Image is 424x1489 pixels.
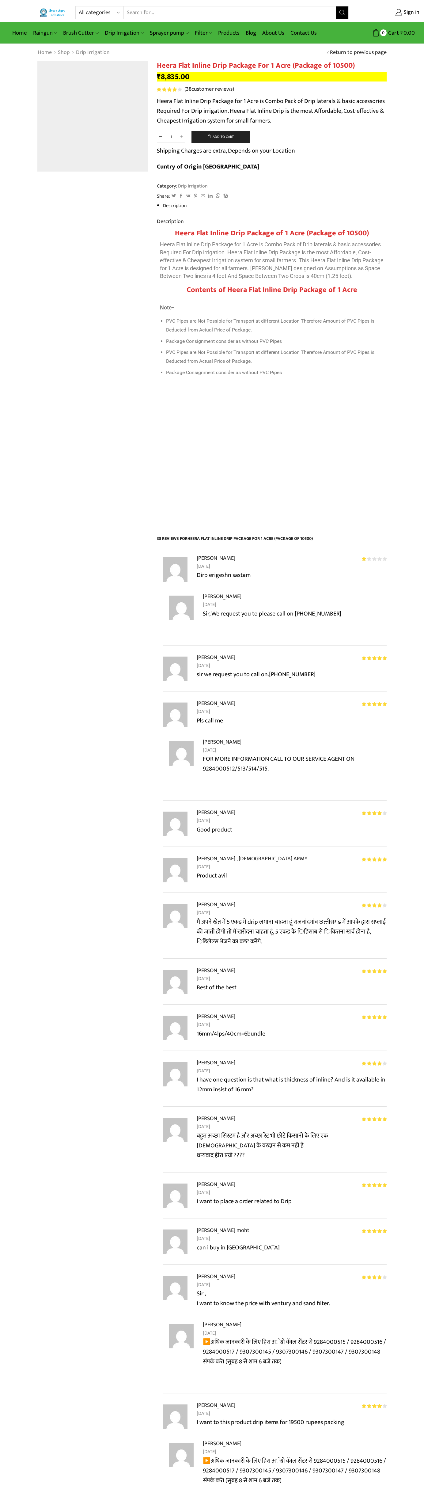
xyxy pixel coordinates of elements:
div: Rated 5 out of 5 [362,857,387,862]
a: Sign in [358,7,419,18]
strong: [PERSON_NAME] moht [197,1226,249,1235]
p: I have one question is that what is thickness of inline? And is it available in 12mm insist of 16... [197,1075,387,1094]
strong: [PERSON_NAME] [197,966,235,975]
time: [DATE] [197,708,387,716]
time: [DATE] [197,975,387,983]
span: Share: [157,193,170,200]
span: Rated out of 5 [362,969,387,973]
a: Blog [243,26,259,40]
bdi: 8,835.00 [157,70,190,83]
b: Cuntry of Origin [GEOGRAPHIC_DATA] [157,161,259,172]
span: Description [163,202,187,210]
a: (38customer reviews) [184,85,234,93]
p: FOR MORE INFORMATION CALL TO OUR SERVICE AGENT ON 9284000512/513/514/515. [203,754,387,774]
strong: [PERSON_NAME] [197,808,235,817]
time: [DATE] [197,563,387,570]
a: Brush Cutter [60,26,101,40]
p: Best of the best [197,983,387,992]
span: Rated out of 5 [362,1117,387,1121]
p: sir we request you to call on.[PHONE_NUMBER] [197,669,387,679]
div: Rated 5 out of 5 [362,656,387,660]
span: Rated out of 5 [362,903,382,907]
a: Description [157,217,184,226]
a: Home [37,49,52,57]
bdi: 0.00 [400,28,415,38]
a: Return to previous page [330,49,387,57]
time: [DATE] [203,1448,387,1456]
p: Heera Flat Inline Drip Package for 1 Acre is Combo Pack of Drip laterals & basic accessories Requ... [160,241,384,280]
p: मैं अपने खेत में 5 एकड में drip लगाना चाहता हूं राजनांदगांव छत्‍तीसगढ में आपके द्वारा सप्‍लाई की ... [197,917,387,946]
div: Rated 4 out of 5 [362,811,387,815]
strong: Heera Flat Inline Drip Package of 1 Acre (Package of 10500) [175,227,369,239]
time: [DATE] [203,746,387,754]
strong: [PERSON_NAME] [197,1272,235,1281]
li: PVC Pipes are Not Possible for Transport at different Location Therefore Amount of PVC Pipes is D... [166,348,384,366]
span: 0 [380,29,387,36]
p: Product avil [197,871,387,881]
time: [DATE] [197,662,387,670]
p: Good product [197,825,387,835]
p: Sir, We request you to please call on [PHONE_NUMBER] [203,609,387,619]
strong: Note- [160,304,174,311]
span: Rated out of 5 [362,857,387,862]
h1: Heera Flat Inline Drip Package For 1 Acre (Package of 10500) [157,61,387,70]
p: बहुत अच्छा सिस्टम है और अच्छा रेट भी छोटे किसानों के लिए एक [DEMOGRAPHIC_DATA] के वरदान से कम नही... [197,1131,387,1160]
p: can i buy in [GEOGRAPHIC_DATA] [197,1243,387,1252]
strong: [PERSON_NAME] [197,1012,235,1021]
li: Package Consignment consider as without PVC Pipes [166,337,384,346]
time: [DATE] [197,1410,387,1418]
a: Drip Irrigation [102,26,147,40]
time: [DATE] [197,1067,387,1075]
span: Rated out of 5 [362,1229,387,1233]
span: Rated out of 5 [362,1404,382,1408]
span: Rated out of 5 [362,656,387,660]
div: Rated 4 out of 5 [362,1404,387,1408]
p: ▶️अधिक जानकारी के लिए हिरा अॅग्रो कॅाल सेंटर से 9284000515 / 9284000516 / 9284000517 / 9307300145... [203,1337,387,1366]
span: Rated out of 5 based on customer ratings [157,87,178,92]
strong: [PERSON_NAME] [197,1401,235,1410]
div: Rated 4 out of 5 [362,1275,387,1279]
li: PVC Pipes are Not Possible for Transport at different Location Therefore Amount of PVC Pipes is D... [166,317,384,334]
span: Heera Flat Inline Drip Package For 1 Acre (Package of 10500) [187,535,313,542]
h2: 38 reviews for [157,536,387,546]
span: 38 [186,85,191,94]
span: Rated out of 5 [362,702,387,706]
a: Filter [192,26,215,40]
a: Contact Us [287,26,320,40]
span: Rated out of 5 [362,557,367,561]
div: Rated 1 out of 5 [362,557,387,561]
p: Dirp erigeshn sastam [197,570,387,580]
span: Rated out of 5 [362,1183,387,1187]
p: Sir , I want to know the price with ventury and sand filter. [197,1289,387,1308]
span: Category: [157,183,208,190]
time: [DATE] [197,1021,387,1029]
button: Add to cart [191,131,250,143]
p: 16mm/4lps/40cm=6bundle [197,1029,387,1039]
strong: [PERSON_NAME] [203,737,241,746]
div: Rated 5 out of 5 [362,1117,387,1121]
a: Home [9,26,30,40]
div: Rated 4.21 out of 5 [157,87,182,92]
span: ₹ [400,28,403,38]
div: Rated 4 out of 5 [362,1061,387,1066]
button: Search button [336,6,348,19]
strong: [PERSON_NAME] [203,592,241,601]
time: [DATE] [203,601,387,609]
div: Rated 5 out of 5 [362,969,387,973]
strong: [PERSON_NAME] [197,1114,235,1123]
strong: Contents of Heera Flat Inline Drip Package of 1 Acre [187,284,357,296]
a: Sprayer pump [147,26,191,40]
a: Products [215,26,243,40]
time: [DATE] [197,817,387,825]
p: Shipping Charges are extra, Depends on your Location [157,146,295,156]
p: Heera Flat Inline Drip Package for 1 Acre is Combo Pack of Drip laterals & basic accessories Requ... [157,96,387,126]
span: ₹ [157,70,161,83]
strong: [PERSON_NAME] [203,1320,241,1329]
strong: [PERSON_NAME] [197,653,235,662]
span: Cart [387,29,399,37]
strong: [PERSON_NAME] [203,1439,241,1448]
time: [DATE] [197,1123,387,1131]
img: Flat Inline [37,61,148,172]
li: Package Consignment consider as without PVC Pipes [166,368,384,377]
a: 0 Cart ₹0.00 [355,27,415,39]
